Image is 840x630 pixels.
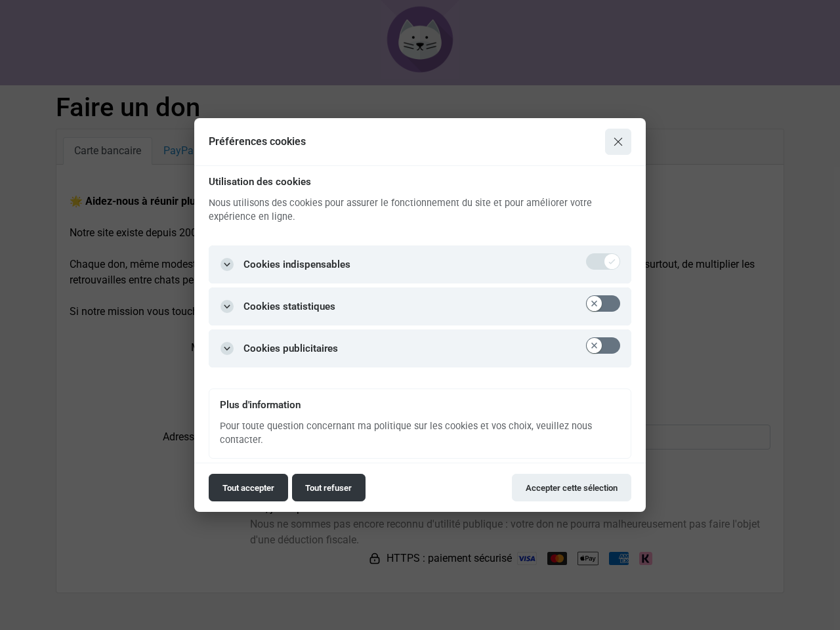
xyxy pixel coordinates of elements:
p: Pour toute question concernant ma politique sur les cookies et vos choix, veuillez nous contacter. [220,419,619,448]
button: Tout refuser [292,474,366,501]
button: Fermer [605,129,631,155]
h2: Préférences cookies [209,136,583,148]
button: Cookies statistiques [209,287,631,325]
button: Cookies indispensables [209,245,631,283]
p: Nous utilisons des cookies pour assurer le fonctionnement du site et pour améliorer votre expérie... [209,196,631,224]
button: Accepter cette sélection [512,474,631,501]
button: Tout accepter [209,474,287,501]
div: Utilisation des cookies [209,177,311,188]
div: Plus d'information [220,400,301,411]
button: Cookies publicitaires [209,329,631,367]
